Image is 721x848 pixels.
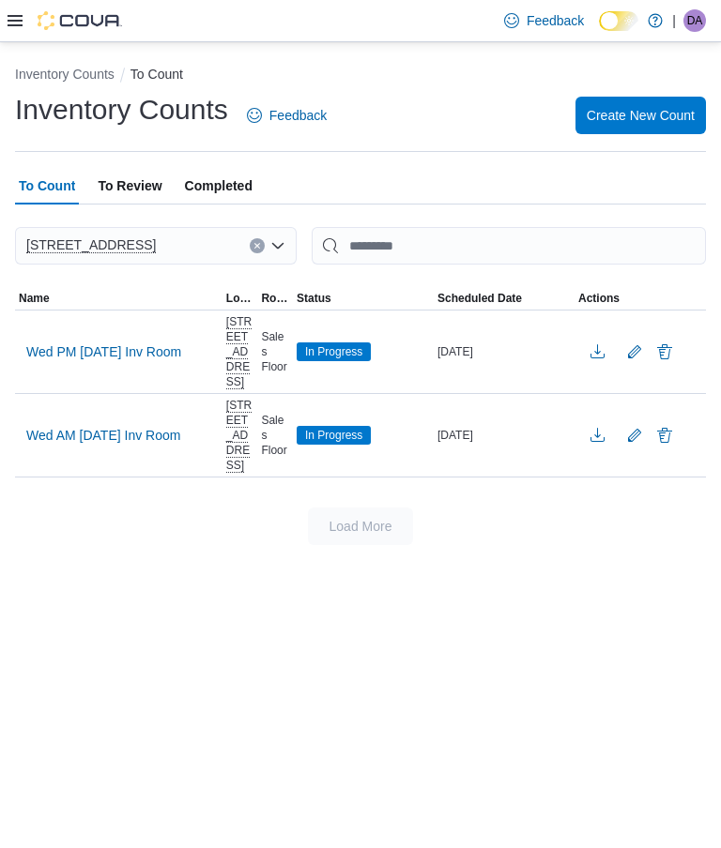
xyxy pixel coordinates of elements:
input: Dark Mode [599,11,638,31]
button: Wed AM [DATE] Inv Room [19,421,188,449]
p: | [672,9,676,32]
span: In Progress [297,342,371,361]
h1: Inventory Counts [15,91,228,129]
nav: An example of EuiBreadcrumbs [15,65,706,87]
span: Wed PM [DATE] Inv Room [26,342,181,361]
span: Completed [185,167,253,204]
span: Scheduled Date [437,291,522,306]
button: Inventory Counts [15,67,115,82]
span: To Count [19,167,75,204]
div: [DATE] [434,424,575,447]
span: Location [226,291,254,306]
span: Create New Count [587,106,695,125]
button: Edit count details [623,338,646,366]
img: Cova [38,11,122,30]
span: In Progress [305,343,362,360]
span: In Progress [305,427,362,444]
button: Location [222,287,258,310]
span: Dark Mode [599,31,600,32]
div: Destiny Adams [683,9,706,32]
button: Edit count details [623,421,646,449]
span: Rooms [261,291,289,306]
span: Name [19,291,50,306]
button: Delete [653,424,676,447]
a: Feedback [497,2,591,39]
button: Create New Count [575,97,706,134]
input: This is a search bar. After typing your query, hit enter to filter the results lower in the page. [312,227,706,265]
span: Status [297,291,331,306]
div: [DATE] [434,341,575,363]
span: To Review [98,167,161,204]
button: To Count [130,67,183,82]
span: DA [687,9,703,32]
button: Delete [653,341,676,363]
span: Wed AM [DATE] Inv Room [26,426,180,445]
button: Rooms [257,287,293,310]
span: Actions [578,291,620,306]
span: Feedback [527,11,584,30]
span: Feedback [269,106,327,125]
span: Load More [330,517,392,536]
span: In Progress [297,426,371,445]
button: Open list of options [270,238,285,253]
a: Feedback [239,97,334,134]
button: Name [15,287,222,310]
button: Clear input [250,238,265,253]
div: Sales Floor [257,326,293,378]
button: Load More [308,507,413,545]
button: Status [293,287,434,310]
div: Sales Floor [257,409,293,462]
button: Scheduled Date [434,287,575,310]
button: Wed PM [DATE] Inv Room [19,338,189,366]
